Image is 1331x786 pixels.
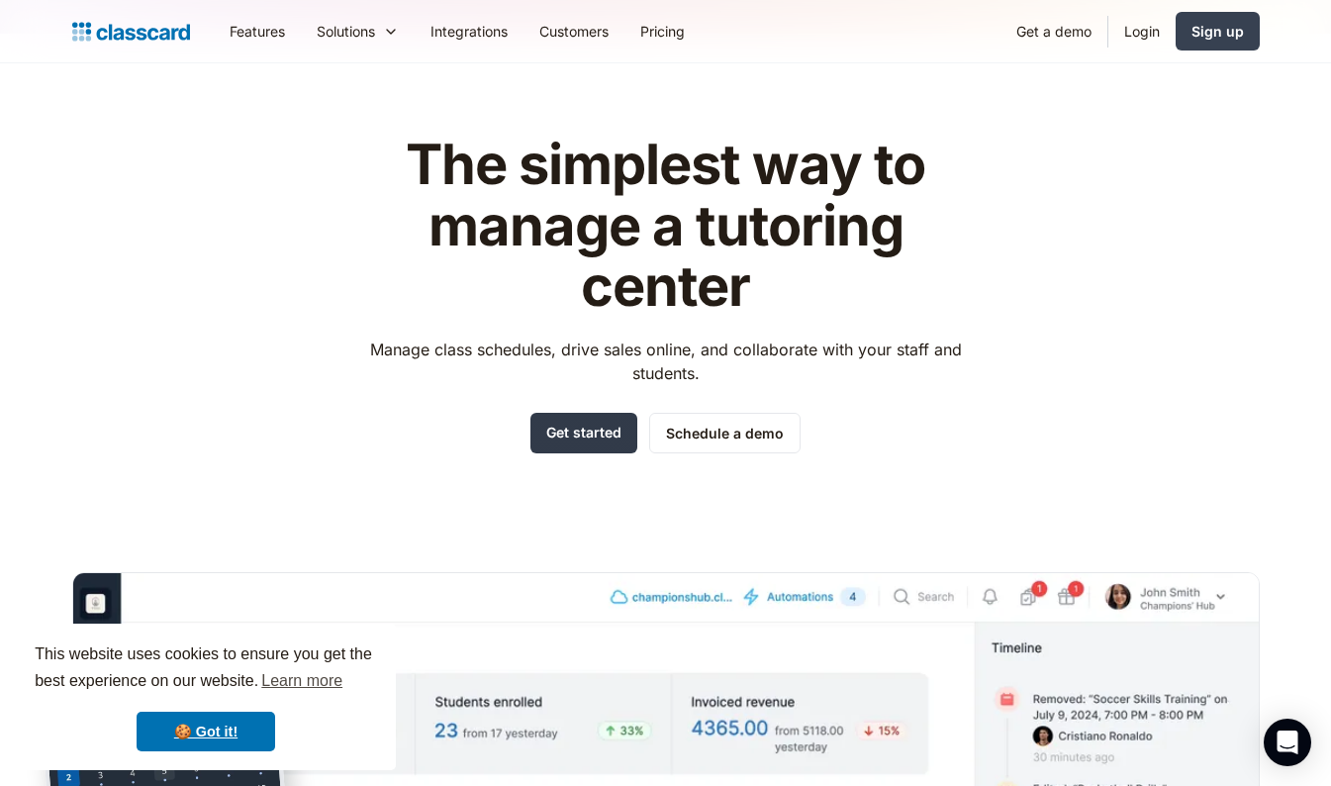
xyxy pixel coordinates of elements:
a: Pricing [624,9,701,53]
a: Login [1108,9,1176,53]
div: Solutions [301,9,415,53]
a: dismiss cookie message [137,712,275,751]
a: Integrations [415,9,523,53]
a: Sign up [1176,12,1260,50]
div: cookieconsent [16,624,396,770]
a: home [72,18,190,46]
span: This website uses cookies to ensure you get the best experience on our website. [35,642,377,696]
div: Solutions [317,21,375,42]
p: Manage class schedules, drive sales online, and collaborate with your staff and students. [351,338,980,385]
a: Get a demo [1000,9,1107,53]
div: Sign up [1191,21,1244,42]
a: Schedule a demo [649,413,801,453]
a: learn more about cookies [258,666,345,696]
a: Customers [523,9,624,53]
a: Get started [530,413,637,453]
h1: The simplest way to manage a tutoring center [351,135,980,318]
a: Features [214,9,301,53]
div: Open Intercom Messenger [1264,719,1311,766]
